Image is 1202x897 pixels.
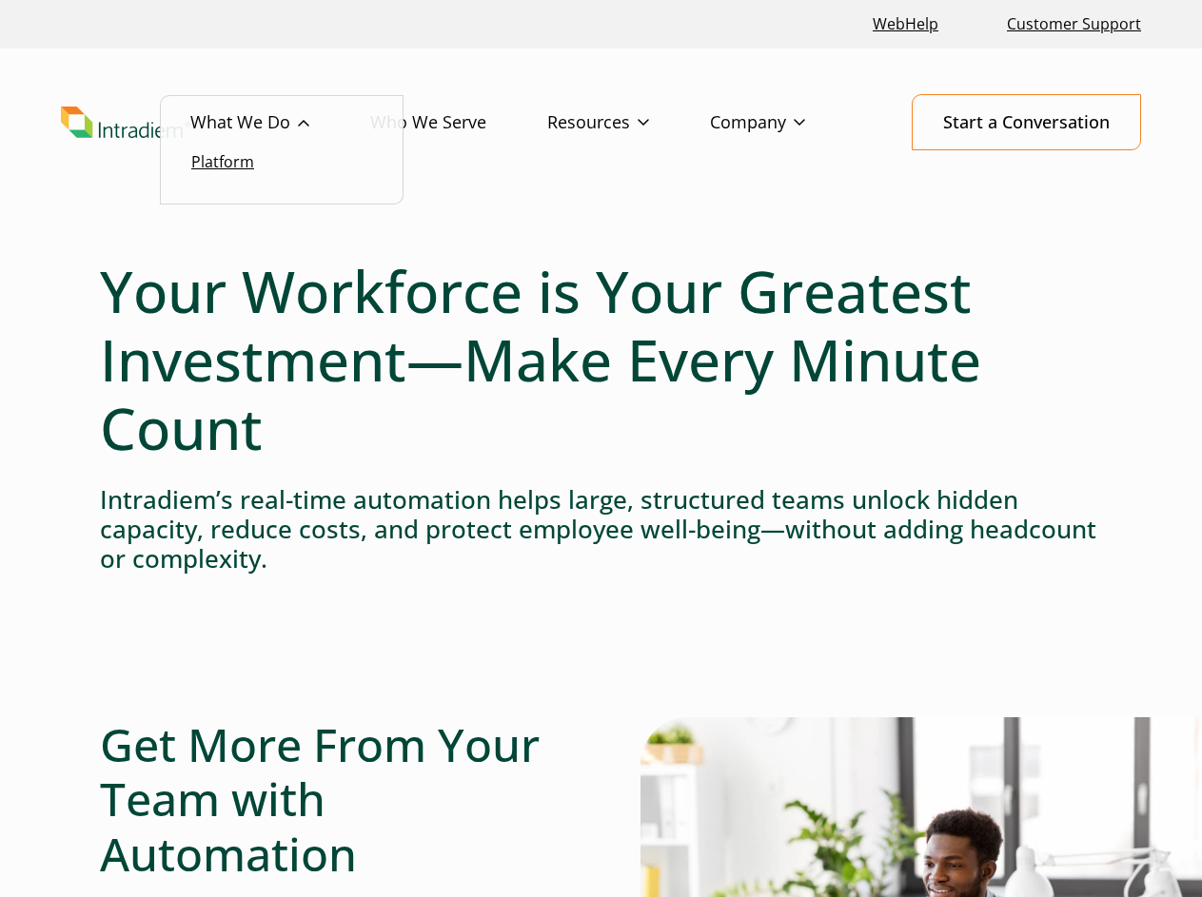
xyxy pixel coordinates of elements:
a: Start a Conversation [912,94,1141,150]
a: Platform [191,151,254,172]
a: Who We Serve [370,95,547,150]
a: Link opens in a new window [865,4,946,45]
a: Link to homepage of Intradiem [61,107,190,138]
a: Customer Support [999,4,1149,45]
a: Company [710,95,866,150]
h1: Your Workforce is Your Greatest Investment—Make Every Minute Count [100,257,1102,462]
a: Resources [547,95,710,150]
a: What We Do [190,95,370,150]
h4: Intradiem’s real-time automation helps large, structured teams unlock hidden capacity, reduce cos... [100,485,1102,575]
h2: Get More From Your Team with Automation [100,717,562,882]
img: Intradiem [61,107,190,138]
